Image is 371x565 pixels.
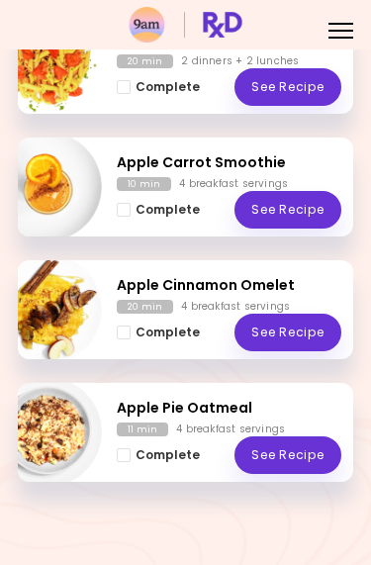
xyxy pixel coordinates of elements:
[234,68,341,106] a: See Recipe - Avocado and Tomato Pasta Salad
[117,322,200,343] button: Complete - Apple Cinnamon Omelet
[181,54,299,68] div: 2 dinners + 2 lunches
[117,199,200,221] button: Complete - Apple Carrot Smoothie
[117,76,200,98] button: Complete - Avocado and Tomato Pasta Salad
[136,326,200,339] span: Complete
[136,203,200,217] span: Complete
[176,423,285,436] div: 4 breakfast servings
[234,314,341,351] a: See Recipe - Apple Cinnamon Omelet
[117,54,173,68] div: 20 min
[117,177,171,191] div: 10 min
[117,152,341,173] h2: Apple Carrot Smoothie
[117,300,173,314] div: 20 min
[234,436,341,474] a: See Recipe - Apple Pie Oatmeal
[179,177,288,191] div: 4 breakfast servings
[117,423,168,436] div: 11 min
[181,300,290,314] div: 4 breakfast servings
[117,444,200,466] button: Complete - Apple Pie Oatmeal
[136,448,200,462] span: Complete
[117,398,341,419] h2: Apple Pie Oatmeal
[234,191,341,229] a: See Recipe - Apple Carrot Smoothie
[136,80,200,94] span: Complete
[129,7,242,43] img: RxDiet
[117,275,341,296] h2: Apple Cinnamon Omelet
